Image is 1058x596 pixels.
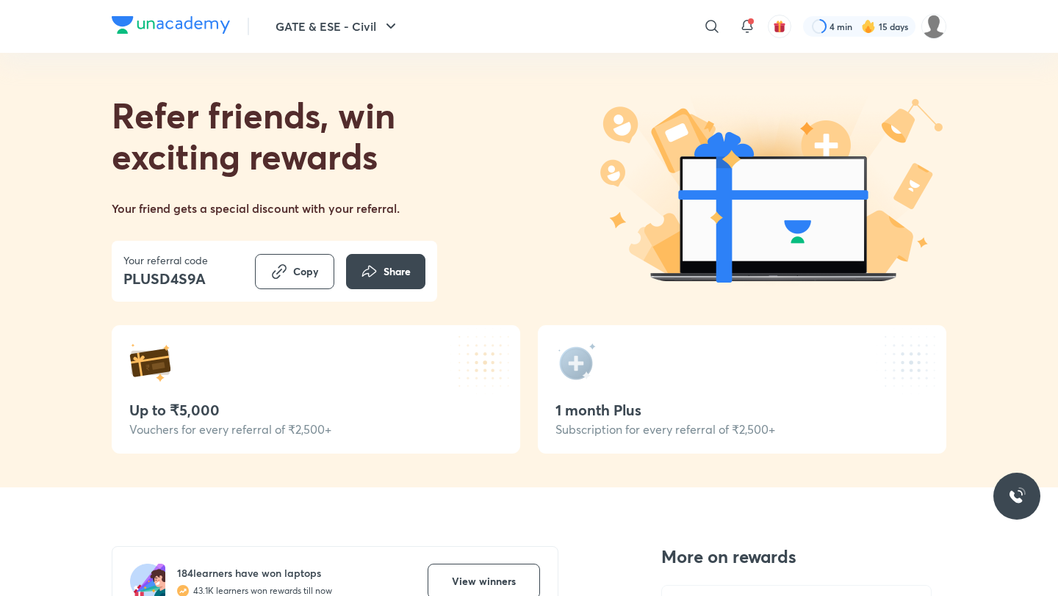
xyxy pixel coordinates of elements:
[773,20,786,33] img: avatar
[123,252,208,268] p: Your referral code
[129,401,503,418] div: Up to ₹5,000
[112,16,230,37] a: Company Logo
[346,254,425,289] button: Share
[1008,487,1026,505] img: ttu
[129,343,170,384] img: reward
[768,15,791,38] button: avatar
[594,92,946,286] img: laptop
[112,200,400,217] h5: Your friend gets a special discount with your referral.
[555,401,929,418] div: 1 month Plus
[255,254,334,289] button: Copy
[861,19,876,34] img: streak
[112,94,437,176] h1: Refer friends, win exciting rewards
[661,546,932,567] h3: More on rewards
[267,12,409,41] button: GATE & ESE - Civil
[921,14,946,39] img: Rahul KD
[112,16,230,34] img: Company Logo
[123,268,208,290] h4: PLUSD4S9A
[555,343,597,384] img: reward
[177,566,332,581] h6: 184 learners have won laptops
[452,574,516,589] span: View winners
[384,264,411,279] span: Share
[293,264,319,279] span: Copy
[129,423,503,436] div: Vouchers for every referral of ₹2,500+
[555,423,929,436] div: Subscription for every referral of ₹2,500+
